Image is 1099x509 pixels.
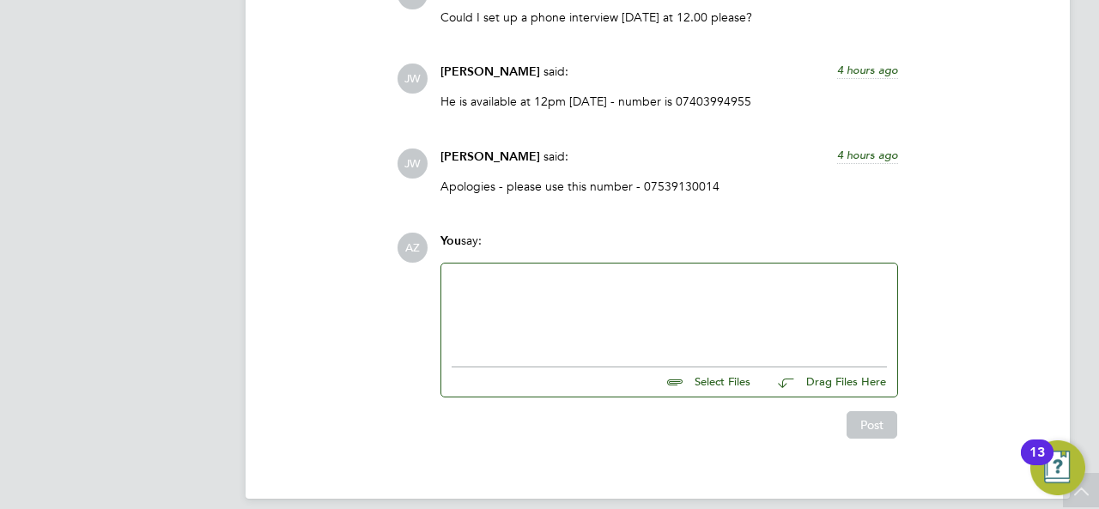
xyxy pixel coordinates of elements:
span: said: [543,148,568,164]
span: [PERSON_NAME] [440,64,540,79]
span: 4 hours ago [837,148,898,162]
span: said: [543,64,568,79]
p: Could I set up a phone interview [DATE] at 12.00 please? [440,9,898,25]
p: Apologies - please use this number - 07539130014 [440,179,898,194]
span: You [440,233,461,248]
span: 4 hours ago [837,63,898,77]
button: Open Resource Center, 13 new notifications [1030,440,1085,495]
button: Drag Files Here [764,365,887,401]
p: He is available at 12pm [DATE] - number is 07403994955 [440,94,898,109]
span: [PERSON_NAME] [440,149,540,164]
span: AZ [398,233,428,263]
span: JW [398,148,428,179]
div: say: [440,233,898,263]
span: JW [398,64,428,94]
button: Post [847,411,897,439]
div: 13 [1029,452,1045,475]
